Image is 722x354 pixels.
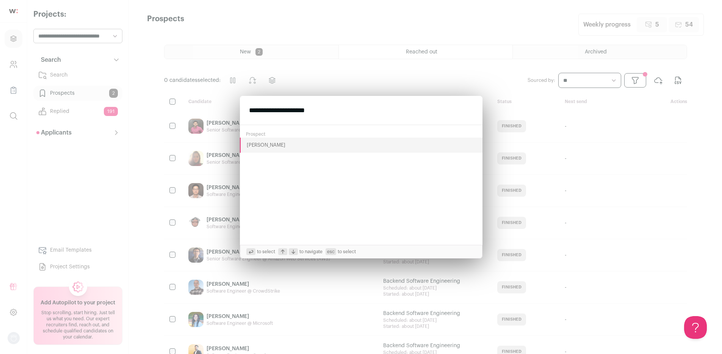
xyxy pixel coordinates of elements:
span: to navigate [278,248,323,255]
span: to select [326,248,356,255]
span: esc [326,248,336,255]
div: Prospect [240,128,482,138]
span: to select [246,248,275,255]
button: [PERSON_NAME] [240,138,482,153]
iframe: Help Scout Beacon - Open [684,316,707,339]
